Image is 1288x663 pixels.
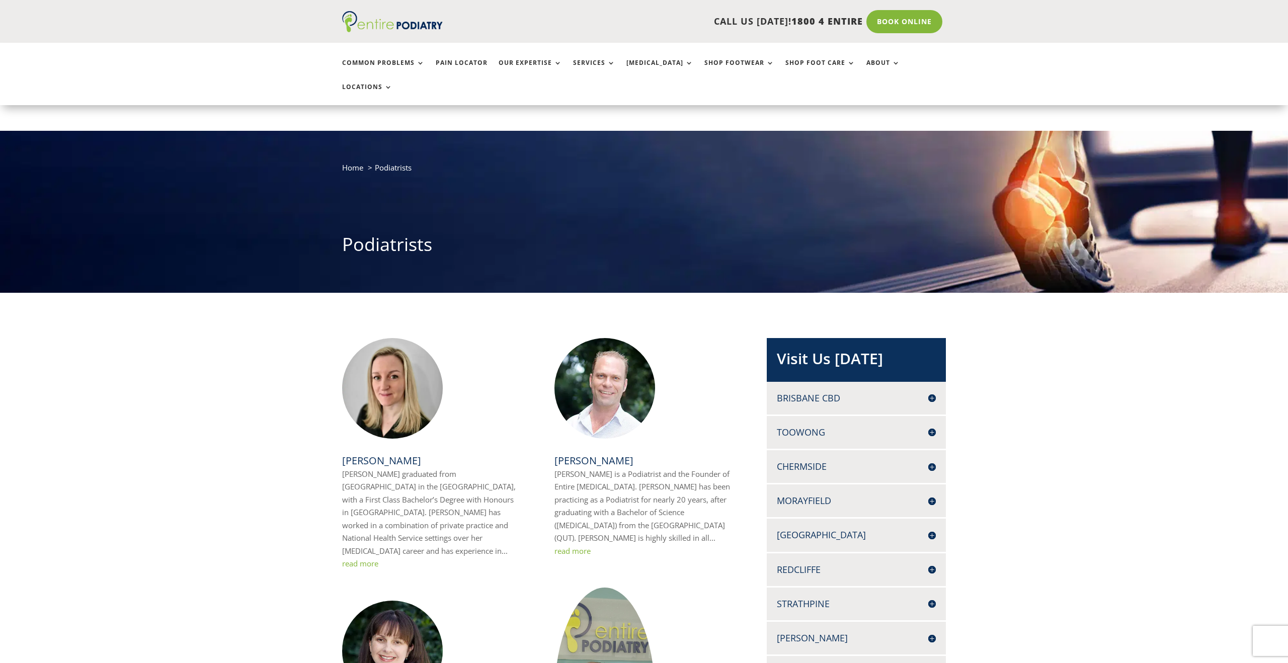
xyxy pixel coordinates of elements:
[342,338,443,439] img: Rachael Edmonds
[342,11,443,32] img: logo (1)
[777,348,936,374] h2: Visit Us [DATE]
[573,59,615,81] a: Services
[342,84,392,105] a: Locations
[777,494,936,507] h4: Morayfield
[554,546,591,556] a: read more
[777,529,936,541] h4: [GEOGRAPHIC_DATA]
[777,563,936,576] h4: Redcliffe
[342,24,443,34] a: Entire Podiatry
[785,59,855,81] a: Shop Foot Care
[626,59,693,81] a: [MEDICAL_DATA]
[342,162,363,173] a: Home
[777,426,936,439] h4: Toowong
[704,59,774,81] a: Shop Footwear
[554,468,734,545] p: [PERSON_NAME] is a Podiatrist and the Founder of Entire [MEDICAL_DATA]. [PERSON_NAME] has been pr...
[342,59,425,81] a: Common Problems
[866,59,900,81] a: About
[777,632,936,644] h4: [PERSON_NAME]
[499,59,562,81] a: Our Expertise
[554,454,633,467] a: [PERSON_NAME]
[342,468,521,558] p: [PERSON_NAME] graduated from [GEOGRAPHIC_DATA] in the [GEOGRAPHIC_DATA], with a First Class Bache...
[777,392,936,404] h4: Brisbane CBD
[436,59,488,81] a: Pain Locator
[342,161,946,182] nav: breadcrumb
[342,558,378,568] a: read more
[481,15,863,28] p: CALL US [DATE]!
[375,162,412,173] span: Podiatrists
[342,232,946,262] h1: Podiatrists
[777,460,936,473] h4: Chermside
[342,454,421,467] a: [PERSON_NAME]
[791,15,863,27] span: 1800 4 ENTIRE
[777,598,936,610] h4: Strathpine
[866,10,942,33] a: Book Online
[554,338,655,439] img: Chris Hope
